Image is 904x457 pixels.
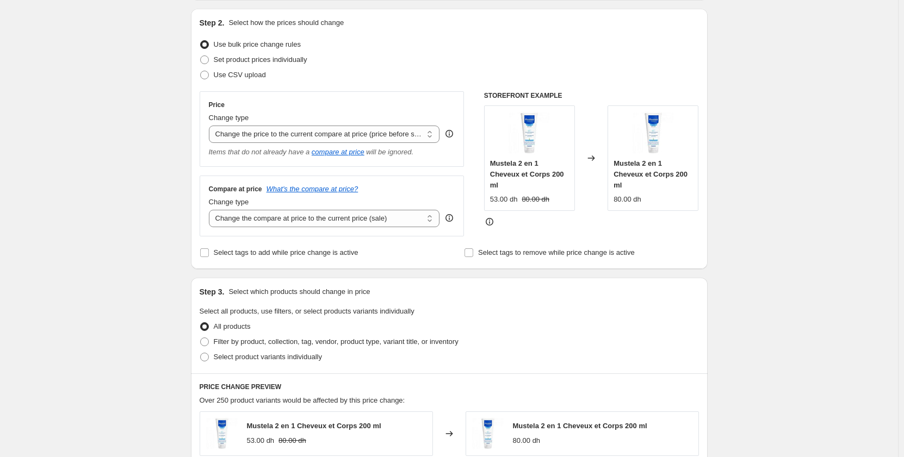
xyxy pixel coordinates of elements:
[209,148,310,156] i: Items that do not already have a
[513,435,541,446] div: 80.00 dh
[214,322,251,330] span: All products
[366,148,413,156] i: will be ignored.
[614,159,688,189] span: Mustela 2 en 1 Cheveux et Corps 200 ml
[214,71,266,79] span: Use CSV upload
[200,396,405,404] span: Over 250 product variants would be affected by this price change:
[209,101,225,109] h3: Price
[472,417,504,450] img: MUSTELA2en1200ML_80x.jpg
[209,185,262,193] h3: Compare at price
[200,307,414,315] span: Select all products, use filters, or select products variants individually
[522,194,549,205] strike: 80.00 dh
[214,55,307,64] span: Set product prices individually
[490,159,564,189] span: Mustela 2 en 1 Cheveux et Corps 200 ml
[214,40,301,48] span: Use bulk price change rules
[507,111,551,155] img: MUSTELA2en1200ML_80x.jpg
[209,198,249,206] span: Change type
[228,17,344,28] p: Select how the prices should change
[228,286,370,297] p: Select which products should change in price
[214,337,459,346] span: Filter by product, collection, tag, vendor, product type, variant title, or inventory
[278,435,306,446] strike: 80.00 dh
[484,91,699,100] h6: STOREFRONT EXAMPLE
[490,194,518,205] div: 53.00 dh
[444,128,455,139] div: help
[209,114,249,122] span: Change type
[200,17,225,28] h2: Step 2.
[214,353,322,361] span: Select product variants individually
[214,248,358,256] span: Select tags to add while price change is active
[247,422,381,430] span: Mustela 2 en 1 Cheveux et Corps 200 ml
[200,383,699,391] h6: PRICE CHANGE PREVIEW
[312,148,364,156] button: compare at price
[267,185,358,193] button: What's the compare at price?
[200,286,225,297] h2: Step 3.
[614,194,641,205] div: 80.00 dh
[631,111,675,155] img: MUSTELA2en1200ML_80x.jpg
[513,422,647,430] span: Mustela 2 en 1 Cheveux et Corps 200 ml
[478,248,635,256] span: Select tags to remove while price change is active
[444,212,455,223] div: help
[206,417,238,450] img: MUSTELA2en1200ML_80x.jpg
[247,435,275,446] div: 53.00 dh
